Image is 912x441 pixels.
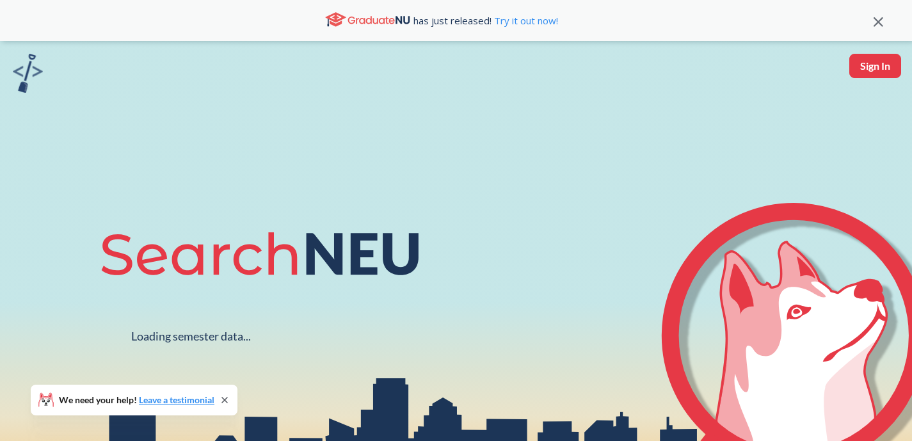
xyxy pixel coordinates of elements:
img: sandbox logo [13,54,43,93]
div: Loading semester data... [131,329,251,344]
span: has just released! [413,13,558,28]
button: Sign In [849,54,901,78]
span: We need your help! [59,396,214,405]
a: sandbox logo [13,54,43,97]
a: Leave a testimonial [139,394,214,405]
a: Try it out now! [492,14,558,27]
